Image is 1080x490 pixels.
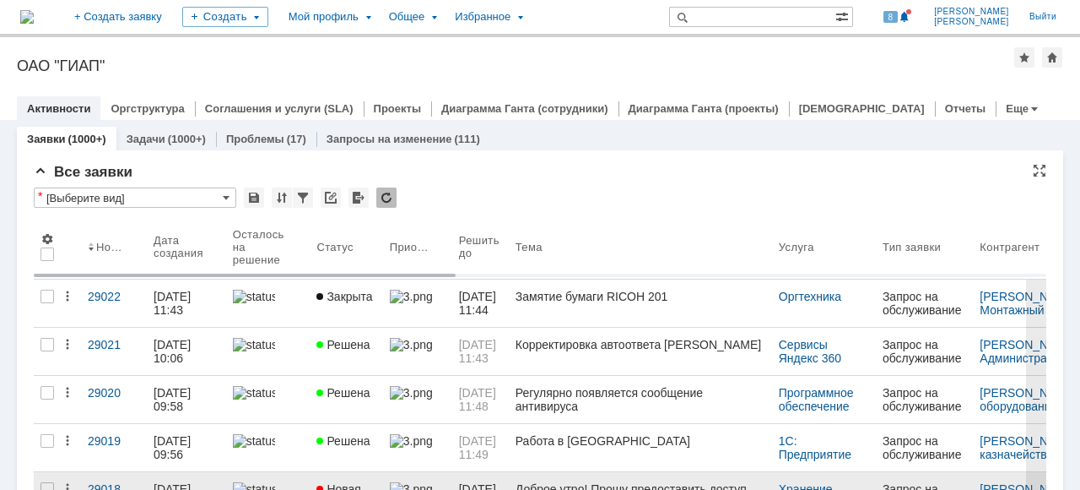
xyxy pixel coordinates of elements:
[383,328,452,375] a: 3.png
[34,164,132,180] span: Все заявки
[233,338,275,351] img: statusbar-100 (1).png
[147,280,226,327] a: [DATE] 11:43
[61,338,74,351] div: Действия
[40,232,54,246] span: Настройки
[779,386,857,413] a: Программное обеспечение
[81,376,147,423] a: 29020
[147,424,226,471] a: [DATE] 09:56
[980,434,1077,448] a: [PERSON_NAME]
[509,328,772,375] a: Корректировка автоответа [PERSON_NAME]
[883,290,966,317] div: Запрос на обслуживание
[233,434,275,448] img: statusbar-100 (1).png
[509,424,772,471] a: Работа в [GEOGRAPHIC_DATA]
[799,102,925,115] a: [DEMOGRAPHIC_DATA]
[316,241,353,253] div: Статус
[779,434,851,461] a: 1С: Предприятие
[509,215,772,280] th: Тема
[81,215,147,280] th: Номер
[226,280,310,327] a: statusbar-100 (1).png
[168,133,206,145] div: (1000+)
[1014,47,1034,68] div: Добавить в избранное
[376,188,397,208] div: Обновлять список
[1042,47,1062,68] div: Сделать домашней страницей
[459,386,499,413] span: [DATE] 11:48
[154,234,206,259] div: Дата создания
[226,328,310,375] a: statusbar-100 (1).png
[61,386,74,400] div: Действия
[316,290,372,303] span: Закрыта
[516,241,543,253] div: Тема
[310,424,382,471] a: Решена
[383,215,452,280] th: Приоритет
[390,434,432,448] img: 3.png
[226,424,310,471] a: statusbar-100 (1).png
[629,102,779,115] a: Диаграмма Ганта (проекты)
[310,215,382,280] th: Статус
[459,338,499,365] span: [DATE] 11:43
[27,133,65,145] a: Заявки
[127,133,165,145] a: Задачи
[374,102,421,115] a: Проекты
[20,10,34,24] a: Перейти на домашнюю страницу
[111,102,184,115] a: Оргструктура
[779,241,814,253] div: Услуга
[88,434,140,448] div: 29019
[835,8,852,24] span: Расширенный поиск
[934,7,1009,17] span: [PERSON_NAME]
[459,290,499,317] span: [DATE] 11:44
[61,434,74,448] div: Действия
[310,280,382,327] a: Закрыта
[27,102,90,115] a: Активности
[154,338,194,365] div: [DATE] 10:06
[147,215,226,280] th: Дата создания
[310,376,382,423] a: Решена
[316,434,370,448] span: Решена
[321,188,341,208] div: Скопировать ссылку на список
[310,328,382,375] a: Решена
[883,241,941,253] div: Тип заявки
[509,376,772,423] a: Регулярно появляется сообщение антивируса
[147,376,226,423] a: [DATE] 09:58
[205,102,354,115] a: Соглашения и услуги (SLA)
[980,241,1039,253] div: Контрагент
[390,241,432,253] div: Приоритет
[1033,164,1046,177] div: На всю страницу
[233,290,275,303] img: statusbar-100 (1).png
[226,376,310,423] a: statusbar-100 (1).png
[81,280,147,327] a: 29022
[876,424,973,471] a: Запрос на обслуживание
[1006,102,1029,115] a: Еще
[272,188,292,208] div: Сортировка...
[876,215,973,280] th: Тип заявки
[516,338,765,351] div: Корректировка автоответа [PERSON_NAME]
[81,328,147,375] a: 29021
[383,280,452,327] a: 3.png
[244,188,264,208] div: Сохранить вид
[67,133,105,145] div: (1000+)
[779,290,841,303] a: Оргтехника
[226,215,310,280] th: Осталось на решение
[88,290,140,303] div: 29022
[154,434,194,461] div: [DATE] 09:56
[182,7,268,27] div: Создать
[883,338,966,365] div: Запрос на обслуживание
[883,386,966,413] div: Запрос на обслуживание
[88,386,140,400] div: 29020
[516,386,765,413] div: Регулярно появляется сообщение антивируса
[980,386,1077,400] a: [PERSON_NAME]
[81,424,147,471] a: 29019
[383,424,452,471] a: 3.png
[516,290,765,303] div: Замятие бумаги RICOH 201
[390,386,432,400] img: 3.png
[934,17,1009,27] span: [PERSON_NAME]
[452,328,509,375] a: [DATE] 11:43
[390,338,432,351] img: 3.png
[459,434,499,461] span: [DATE] 11:49
[452,280,509,327] a: [DATE] 11:44
[61,290,74,303] div: Действия
[883,11,899,23] span: 8
[441,102,608,115] a: Диаграмма Ганта (сотрудники)
[96,241,127,253] div: Номер
[945,102,986,115] a: Отчеты
[293,188,313,208] div: Фильтрация...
